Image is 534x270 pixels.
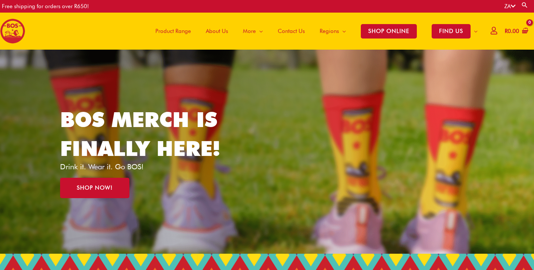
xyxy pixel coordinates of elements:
span: SHOP NOW! [77,185,113,191]
span: Regions [320,20,339,42]
nav: Site Navigation [142,13,485,50]
a: ZA [504,3,515,10]
a: View Shopping Cart, empty [503,23,528,40]
span: R [505,28,508,34]
span: More [243,20,256,42]
bdi: 0.00 [505,28,519,34]
a: Product Range [148,13,198,50]
a: SHOP ONLINE [353,13,424,50]
span: FIND US [432,24,471,39]
p: Drink it. Wear it. Go BOS! [60,163,231,170]
a: SHOP NOW! [60,178,129,198]
a: About Us [198,13,235,50]
a: Contact Us [270,13,312,50]
a: More [235,13,270,50]
span: Contact Us [278,20,305,42]
span: Product Range [155,20,191,42]
span: About Us [206,20,228,42]
a: Regions [312,13,353,50]
a: Search button [521,1,528,9]
a: BOS MERCH IS FINALLY HERE! [60,107,220,161]
span: SHOP ONLINE [361,24,417,39]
